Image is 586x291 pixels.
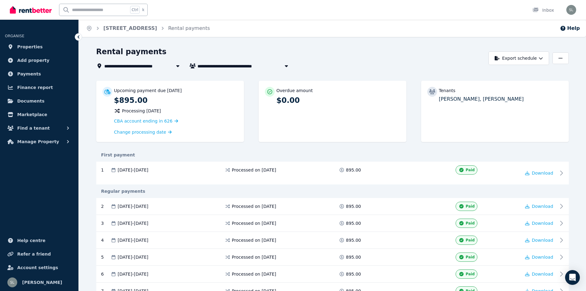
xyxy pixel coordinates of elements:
div: 1 [101,167,110,173]
a: Properties [5,41,74,53]
div: 5 [101,253,110,262]
span: Find a tenant [17,124,50,132]
button: Download [525,203,553,209]
span: Paid [466,204,475,209]
div: 3 [101,219,110,228]
p: $895.00 [114,95,238,105]
a: Rental payments [168,25,210,31]
div: Open Intercom Messenger [565,270,580,285]
a: Refer a friend [5,248,74,260]
img: Sam Lane [7,277,17,287]
span: [DATE] - [DATE] [118,167,149,173]
span: Manage Property [17,138,59,145]
span: Paid [466,272,475,277]
button: Help [560,25,580,32]
span: Refer a friend [17,250,51,258]
span: Processed on [DATE] [232,237,276,243]
nav: Breadcrumb [79,20,217,37]
img: Sam Lane [566,5,576,15]
div: First payment [96,152,569,158]
span: Change processing date [114,129,166,135]
div: Inbox [532,7,554,13]
span: Account settings [17,264,58,271]
span: Processing [DATE] [122,108,161,114]
span: Processed on [DATE] [232,271,276,277]
button: Download [525,220,553,226]
span: 895.00 [346,271,361,277]
span: Add property [17,57,50,64]
a: Account settings [5,261,74,274]
span: k [142,7,144,12]
button: Download [525,254,553,260]
a: Finance report [5,81,74,94]
span: Properties [17,43,43,51]
h1: Rental payments [96,47,167,57]
span: 895.00 [346,167,361,173]
span: Download [532,204,553,209]
div: 2 [101,202,110,211]
span: Paid [466,221,475,226]
span: Ctrl [130,6,140,14]
span: CBA account ending in 626 [114,119,173,123]
span: ORGANISE [5,34,24,38]
span: [DATE] - [DATE] [118,220,149,226]
span: Download [532,221,553,226]
img: RentBetter [10,5,52,14]
p: $0.00 [277,95,400,105]
button: Export schedule [488,51,549,65]
p: Upcoming payment due [DATE] [114,87,182,94]
span: Download [532,272,553,277]
a: Marketplace [5,108,74,121]
p: Tenants [439,87,456,94]
span: 895.00 [346,203,361,209]
span: [DATE] - [DATE] [118,271,149,277]
div: 4 [101,236,110,245]
span: [DATE] - [DATE] [118,254,149,260]
button: Download [525,237,553,243]
span: [DATE] - [DATE] [118,203,149,209]
span: 895.00 [346,254,361,260]
span: 895.00 [346,237,361,243]
span: Paid [466,168,475,172]
button: Find a tenant [5,122,74,134]
span: Paid [466,255,475,260]
a: Documents [5,95,74,107]
span: Processed on [DATE] [232,203,276,209]
span: [PERSON_NAME] [22,279,62,286]
span: [DATE] - [DATE] [118,237,149,243]
span: Download [532,238,553,243]
a: Change processing date [114,129,172,135]
p: Overdue amount [277,87,313,94]
span: 895.00 [346,220,361,226]
span: Processed on [DATE] [232,167,276,173]
span: Processed on [DATE] [232,254,276,260]
span: Documents [17,97,45,105]
span: Download [532,171,553,176]
span: Finance report [17,84,53,91]
div: 6 [101,269,110,279]
a: Add property [5,54,74,67]
a: Help centre [5,234,74,247]
button: Manage Property [5,135,74,148]
span: Paid [466,238,475,243]
span: Processed on [DATE] [232,220,276,226]
div: Regular payments [96,188,569,194]
a: [STREET_ADDRESS] [103,25,157,31]
span: Help centre [17,237,46,244]
span: Marketplace [17,111,47,118]
button: Download [525,271,553,277]
a: Payments [5,68,74,80]
span: Download [532,255,553,260]
span: Payments [17,70,41,78]
p: [PERSON_NAME], [PERSON_NAME] [439,95,563,103]
button: Download [525,170,553,176]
